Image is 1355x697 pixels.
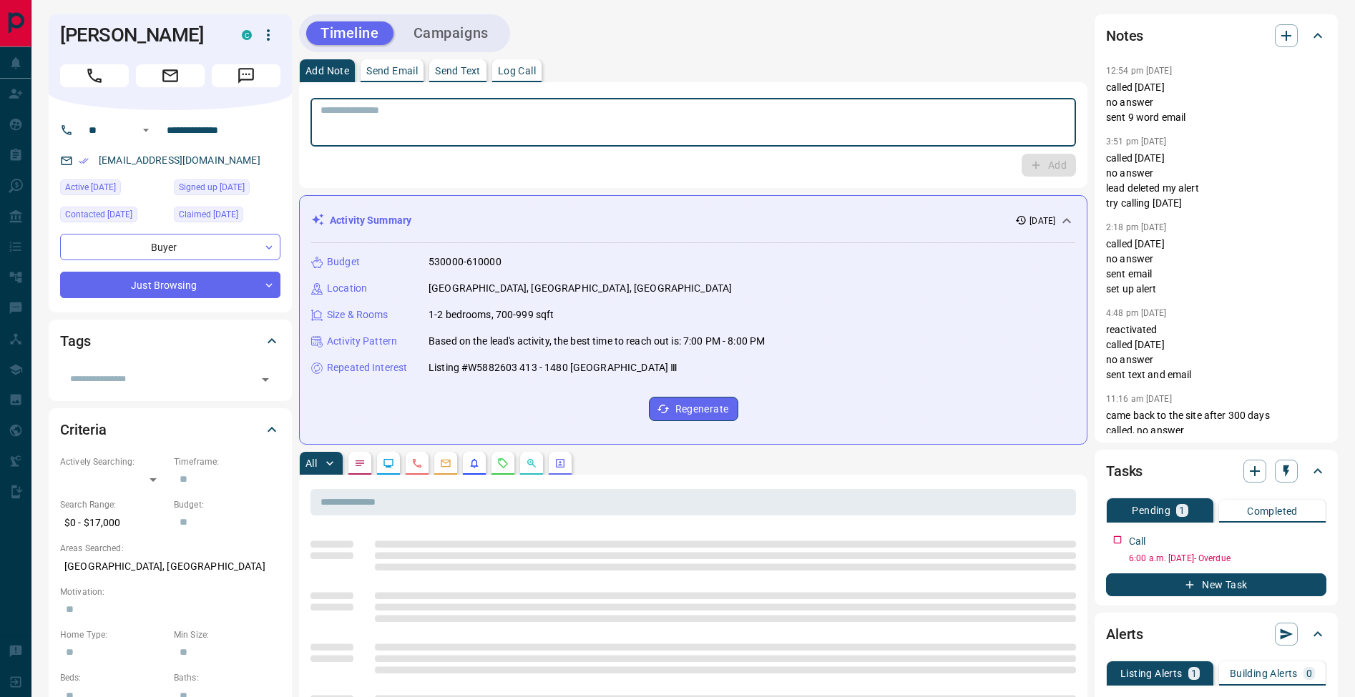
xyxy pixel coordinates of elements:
[399,21,503,45] button: Campaigns
[366,66,418,76] p: Send Email
[429,307,554,322] p: 1-2 bedrooms, 700-999 sqft
[136,64,205,87] span: Email
[327,281,367,296] p: Location
[1306,668,1312,678] p: 0
[1106,308,1167,318] p: 4:48 pm [DATE]
[1120,668,1183,678] p: Listing Alerts
[65,207,132,222] span: Contacted [DATE]
[60,455,167,468] p: Actively Searching:
[60,498,167,511] p: Search Range:
[1230,668,1298,678] p: Building Alerts
[60,555,280,578] p: [GEOGRAPHIC_DATA], [GEOGRAPHIC_DATA]
[1106,573,1326,596] button: New Task
[1106,322,1326,382] p: reactivated called [DATE] no answer sent text and email
[1106,80,1326,125] p: called [DATE] no answer sent 9 word email
[1129,534,1146,549] p: Call
[429,281,732,296] p: [GEOGRAPHIC_DATA], [GEOGRAPHIC_DATA], [GEOGRAPHIC_DATA]
[469,458,480,469] svg: Listing Alerts
[99,154,260,166] a: [EMAIL_ADDRESS][DOMAIN_NAME]
[174,207,280,227] div: Wed Feb 01 2023
[440,458,451,469] svg: Emails
[383,458,394,469] svg: Lead Browsing Activity
[174,179,280,199] div: Wed Nov 16 2022
[60,24,220,46] h1: [PERSON_NAME]
[1106,460,1143,483] h2: Tasks
[1106,137,1167,147] p: 3:51 pm [DATE]
[649,397,738,421] button: Regenerate
[60,324,280,358] div: Tags
[554,458,566,469] svg: Agent Actions
[1106,24,1143,47] h2: Notes
[60,179,167,199] div: Tue Aug 12 2025
[311,207,1075,234] div: Activity Summary[DATE]
[327,307,388,322] p: Size & Rooms
[429,254,502,270] p: 530000-610000
[1106,66,1172,76] p: 12:54 pm [DATE]
[1106,394,1172,404] p: 11:16 am [DATE]
[255,370,275,390] button: Open
[174,671,280,684] p: Baths:
[1247,506,1298,516] p: Completed
[1106,623,1143,646] h2: Alerts
[429,360,677,375] p: Listing #W5882603 413 - 1480 [GEOGRAPHIC_DATA] Ⅲ
[174,455,280,468] p: Timeframe:
[174,628,280,641] p: Min Size:
[327,334,397,349] p: Activity Pattern
[174,498,280,511] p: Budget:
[435,66,481,76] p: Send Text
[411,458,423,469] svg: Calls
[60,272,280,298] div: Just Browsing
[327,360,407,375] p: Repeated Interest
[1106,222,1167,232] p: 2:18 pm [DATE]
[1106,19,1326,53] div: Notes
[60,511,167,535] p: $0 - $17,000
[60,234,280,260] div: Buyer
[242,30,252,40] div: condos.ca
[305,458,317,468] p: All
[60,330,90,352] h2: Tags
[1106,151,1326,211] p: called [DATE] no answer lead deleted my alert try calling [DATE]
[137,122,155,139] button: Open
[179,180,245,194] span: Signed up [DATE]
[60,585,280,598] p: Motivation:
[306,21,393,45] button: Timeline
[1106,617,1326,651] div: Alerts
[212,64,280,87] span: Message
[305,66,349,76] p: Add Note
[498,66,536,76] p: Log Call
[1191,668,1197,678] p: 1
[1106,454,1326,488] div: Tasks
[1132,505,1170,515] p: Pending
[1106,237,1326,297] p: called [DATE] no answer sent email set up alert
[179,207,238,222] span: Claimed [DATE]
[60,418,107,441] h2: Criteria
[60,671,167,684] p: Beds:
[429,334,765,349] p: Based on the lead's activity, the best time to reach out is: 7:00 PM - 8:00 PM
[1106,408,1326,453] p: came back to the site after 300 days called, no answer sent text and email
[1129,552,1326,565] p: 6:00 a.m. [DATE] - Overdue
[354,458,366,469] svg: Notes
[1029,214,1055,227] p: [DATE]
[60,542,280,555] p: Areas Searched:
[330,213,411,228] p: Activity Summary
[79,156,89,166] svg: Email Verified
[60,412,280,447] div: Criteria
[497,458,509,469] svg: Requests
[327,254,360,270] p: Budget
[65,180,116,194] span: Active [DATE]
[60,207,167,227] div: Fri May 10 2024
[526,458,537,469] svg: Opportunities
[60,64,129,87] span: Call
[1179,505,1185,515] p: 1
[60,628,167,641] p: Home Type:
